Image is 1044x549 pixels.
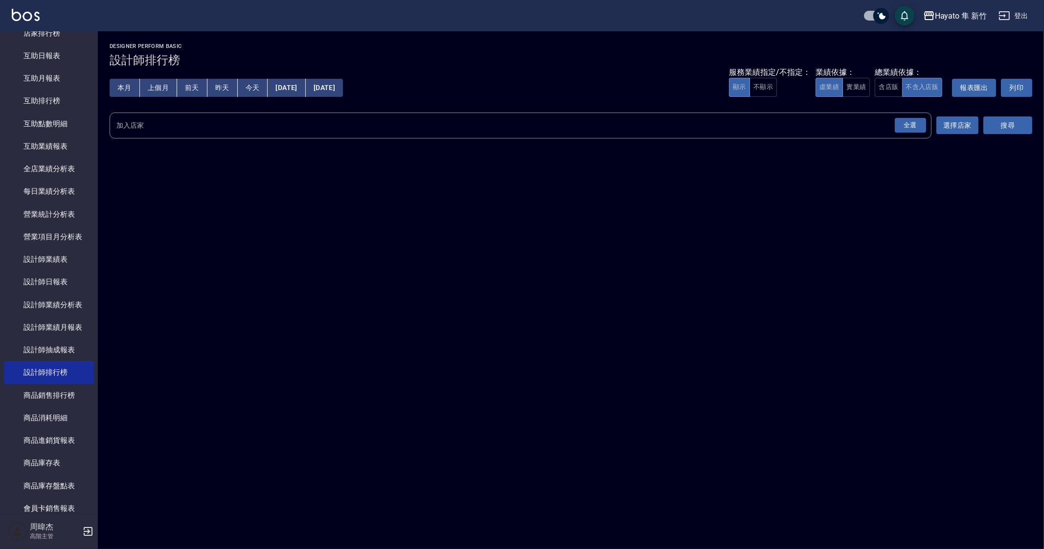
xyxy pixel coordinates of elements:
p: 高階主管 [30,532,80,541]
button: 今天 [238,79,268,97]
a: 營業項目月分析表 [4,226,94,248]
a: 會員卡銷售報表 [4,497,94,520]
img: Logo [12,9,40,21]
button: 上個月 [140,79,177,97]
div: Hayato 隼 新竹 [935,10,987,22]
button: 昨天 [207,79,238,97]
a: 店家排行榜 [4,22,94,45]
button: 本月 [110,79,140,97]
h3: 設計師排行榜 [110,53,1032,67]
button: 實業績 [842,78,870,97]
img: Person [8,522,27,541]
a: 設計師業績月報表 [4,316,94,339]
h5: 周暐杰 [30,522,80,532]
button: Open [893,116,928,135]
button: save [895,6,914,25]
button: 列印 [1001,79,1032,97]
a: 設計師業績分析表 [4,294,94,316]
a: 互助業績報表 [4,135,94,158]
input: 店家名稱 [114,117,912,134]
button: Hayato 隼 新竹 [919,6,991,26]
button: 顯示 [729,78,750,97]
a: 每日業績分析表 [4,180,94,203]
a: 營業統計分析表 [4,203,94,226]
a: 商品消耗明細 [4,407,94,429]
button: 虛業績 [816,78,843,97]
a: 商品庫存表 [4,452,94,474]
button: 報表匯出 [952,79,996,97]
h2: Designer Perform Basic [110,43,1032,49]
a: 互助排行榜 [4,90,94,112]
a: 全店業績分析表 [4,158,94,180]
div: 總業績依據： [875,68,947,78]
a: 互助月報表 [4,67,94,90]
button: 前天 [177,79,207,97]
a: 設計師排行榜 [4,361,94,384]
button: 含店販 [875,78,902,97]
a: 設計師抽成報表 [4,339,94,361]
a: 設計師日報表 [4,271,94,293]
button: [DATE] [306,79,343,97]
button: 搜尋 [983,116,1032,135]
a: 互助點數明細 [4,113,94,135]
a: 商品進銷貨報表 [4,429,94,452]
div: 服務業績指定/不指定： [729,68,811,78]
a: 商品庫存盤點表 [4,475,94,497]
a: 設計師業績表 [4,248,94,271]
div: 全選 [895,118,926,133]
div: 業績依據： [816,68,870,78]
button: 不含入店販 [902,78,943,97]
a: 互助日報表 [4,45,94,67]
button: 登出 [995,7,1032,25]
button: 選擇店家 [936,116,978,135]
a: 商品銷售排行榜 [4,384,94,407]
button: 不顯示 [749,78,777,97]
button: [DATE] [268,79,305,97]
